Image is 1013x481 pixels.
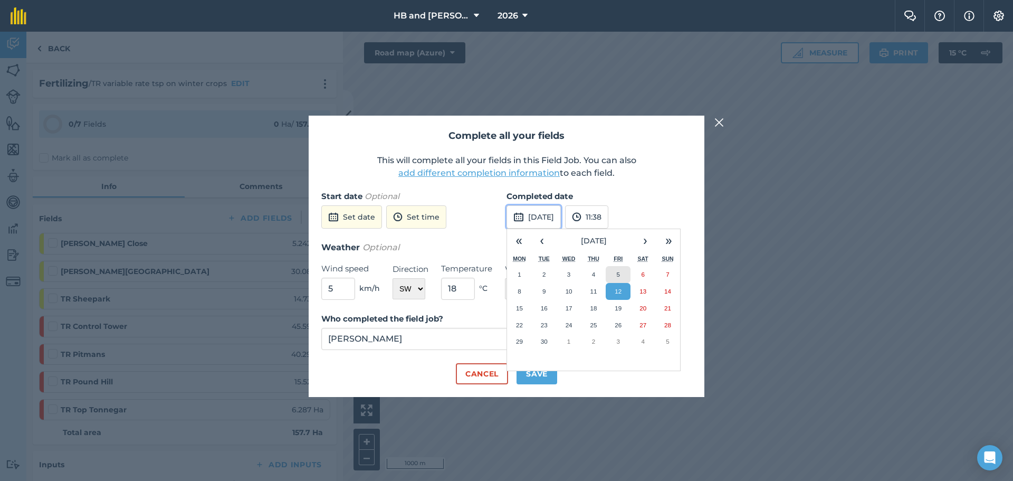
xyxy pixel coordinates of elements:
button: September 26, 2025 [606,317,630,334]
abbr: October 5, 2025 [666,338,669,345]
p: This will complete all your fields in this Field Job. You can also to each field. [321,154,692,180]
abbr: October 3, 2025 [617,338,620,345]
button: September 22, 2025 [507,317,532,334]
button: September 10, 2025 [557,283,581,300]
button: September 21, 2025 [655,300,680,317]
button: September 19, 2025 [606,300,630,317]
button: September 11, 2025 [581,283,606,300]
abbr: September 1, 2025 [518,271,521,278]
abbr: October 1, 2025 [567,338,570,345]
abbr: September 29, 2025 [516,338,523,345]
label: Temperature [441,262,492,275]
button: October 1, 2025 [557,333,581,350]
button: September 28, 2025 [655,317,680,334]
abbr: Tuesday [539,256,550,262]
button: September 7, 2025 [655,266,680,283]
strong: Completed date [506,191,573,201]
label: Weather [505,263,557,276]
img: svg+xml;base64,PD94bWwgdmVyc2lvbj0iMS4wIiBlbmNvZGluZz0idXRmLTgiPz4KPCEtLSBHZW5lcmF0b3I6IEFkb2JlIE... [328,211,339,223]
abbr: September 24, 2025 [566,322,572,328]
button: September 5, 2025 [606,266,630,283]
abbr: September 28, 2025 [664,322,671,328]
abbr: Thursday [588,256,599,262]
abbr: September 26, 2025 [615,322,622,328]
img: fieldmargin Logo [11,7,26,24]
img: svg+xml;base64,PD94bWwgdmVyc2lvbj0iMS4wIiBlbmNvZGluZz0idXRmLTgiPz4KPCEtLSBHZW5lcmF0b3I6IEFkb2JlIE... [513,211,524,223]
h3: Weather [321,241,692,254]
div: Open Intercom Messenger [977,445,1002,470]
label: Wind speed [321,262,380,275]
button: September 6, 2025 [630,266,655,283]
button: ‹ [530,229,553,252]
label: Direction [393,263,428,276]
button: September 20, 2025 [630,300,655,317]
abbr: September 18, 2025 [590,305,597,312]
span: HB and [PERSON_NAME] [394,10,470,22]
span: ° C [479,282,488,294]
button: October 2, 2025 [581,333,606,350]
abbr: September 4, 2025 [592,271,595,278]
button: September 14, 2025 [655,283,680,300]
strong: Who completed the field job? [321,314,443,324]
button: September 29, 2025 [507,333,532,350]
button: September 9, 2025 [532,283,557,300]
img: A question mark icon [933,11,946,21]
button: September 30, 2025 [532,333,557,350]
button: October 4, 2025 [630,333,655,350]
abbr: October 4, 2025 [641,338,644,345]
button: Cancel [456,363,508,384]
abbr: Friday [614,256,623,262]
abbr: Sunday [662,256,673,262]
abbr: Monday [513,256,526,262]
button: September 1, 2025 [507,266,532,283]
abbr: September 19, 2025 [615,305,622,312]
button: September 27, 2025 [630,317,655,334]
em: Optional [362,242,399,252]
img: Two speech bubbles overlapping with the left bubble in the forefront [904,11,916,21]
img: svg+xml;base64,PD94bWwgdmVyc2lvbj0iMS4wIiBlbmNvZGluZz0idXRmLTgiPz4KPCEtLSBHZW5lcmF0b3I6IEFkb2JlIE... [393,211,403,223]
abbr: September 11, 2025 [590,288,597,295]
abbr: September 21, 2025 [664,305,671,312]
button: add different completion information [398,167,560,180]
abbr: September 12, 2025 [615,288,622,295]
span: km/h [359,282,380,294]
img: svg+xml;base64,PHN2ZyB4bWxucz0iaHR0cDovL3d3dy53My5vcmcvMjAwMC9zdmciIHdpZHRoPSIyMiIgaGVpZ2h0PSIzMC... [714,116,724,129]
span: 2026 [498,10,518,22]
img: svg+xml;base64,PD94bWwgdmVyc2lvbj0iMS4wIiBlbmNvZGluZz0idXRmLTgiPz4KPCEtLSBHZW5lcmF0b3I6IEFkb2JlIE... [572,211,581,223]
abbr: Saturday [638,256,648,262]
button: September 17, 2025 [557,300,581,317]
abbr: September 16, 2025 [541,305,548,312]
button: September 24, 2025 [557,317,581,334]
button: Set time [386,205,446,229]
button: September 13, 2025 [630,283,655,300]
abbr: September 23, 2025 [541,322,548,328]
button: October 5, 2025 [655,333,680,350]
img: A cog icon [992,11,1005,21]
img: svg+xml;base64,PHN2ZyB4bWxucz0iaHR0cDovL3d3dy53My5vcmcvMjAwMC9zdmciIHdpZHRoPSIxNyIgaGVpZ2h0PSIxNy... [964,10,974,22]
button: September 18, 2025 [581,300,606,317]
span: [DATE] [581,236,607,246]
abbr: September 5, 2025 [617,271,620,278]
abbr: September 20, 2025 [639,305,646,312]
button: September 12, 2025 [606,283,630,300]
abbr: September 10, 2025 [566,288,572,295]
button: September 25, 2025 [581,317,606,334]
abbr: September 3, 2025 [567,271,570,278]
abbr: September 27, 2025 [639,322,646,328]
button: September 3, 2025 [557,266,581,283]
button: « [507,229,530,252]
button: Set date [321,205,382,229]
abbr: September 6, 2025 [641,271,644,278]
abbr: Wednesday [562,256,576,262]
button: September 16, 2025 [532,300,557,317]
abbr: September 25, 2025 [590,322,597,328]
button: October 3, 2025 [606,333,630,350]
abbr: September 7, 2025 [666,271,669,278]
button: 11:38 [565,205,608,229]
abbr: September 22, 2025 [516,322,523,328]
abbr: September 9, 2025 [542,288,546,295]
button: September 8, 2025 [507,283,532,300]
button: September 4, 2025 [581,266,606,283]
abbr: September 14, 2025 [664,288,671,295]
em: Optional [365,191,399,201]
